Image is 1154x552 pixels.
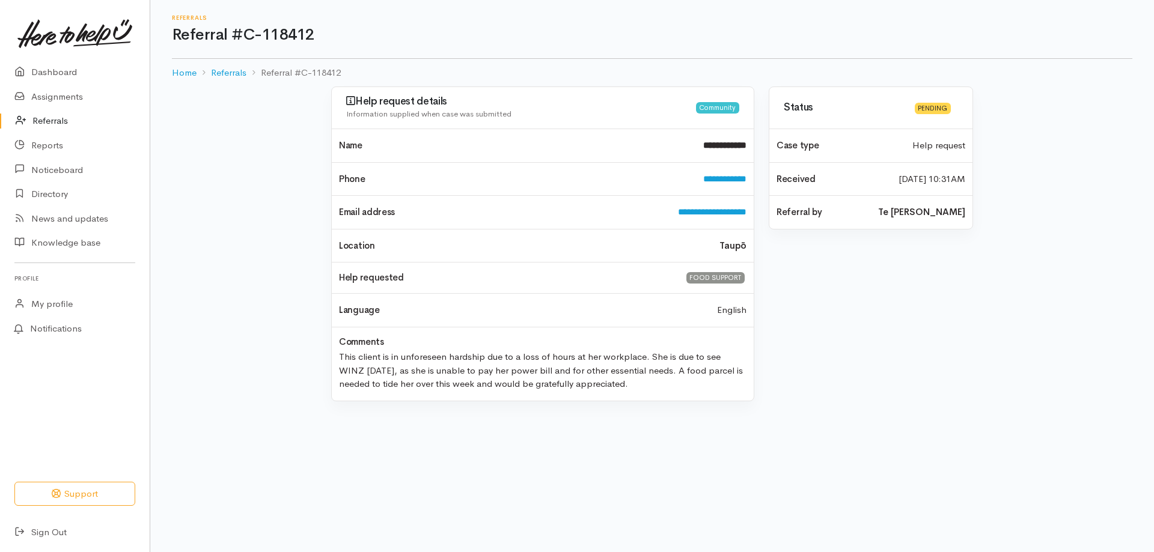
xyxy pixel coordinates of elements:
a: Referrals [211,66,246,80]
h4: Location [339,241,705,251]
div: Community [696,102,739,114]
div: English [710,303,754,317]
h4: Name [339,141,689,151]
h1: Referral #C-118412 [172,26,1132,44]
h4: Case type [777,141,898,151]
div: Pending [915,103,951,114]
div: This client is in unforeseen hardship due to a loss of hours at her workplace. She is due to see ... [332,347,754,391]
nav: breadcrumb [172,59,1132,87]
h4: Comments [339,337,384,347]
h4: Referral by [777,207,864,217]
button: Support [14,482,135,506]
h4: Help requested [339,273,670,283]
a: Home [172,66,197,80]
h4: Email address [339,207,664,217]
b: Taupō [719,239,746,253]
h3: Help request details [346,96,696,108]
time: [DATE] 10:31AM [899,172,965,186]
div: Help request [905,139,972,153]
span: Information supplied when case was submitted [346,109,511,119]
h4: Phone [339,174,689,184]
h6: Referrals [172,14,1132,21]
div: FOOD SUPPORT [686,272,745,284]
b: Te [PERSON_NAME] [878,205,965,219]
h4: Received [777,174,884,184]
li: Referral #C-118412 [246,66,341,80]
h6: Profile [14,270,135,287]
h4: Language [339,305,380,315]
h3: Status [784,102,908,114]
